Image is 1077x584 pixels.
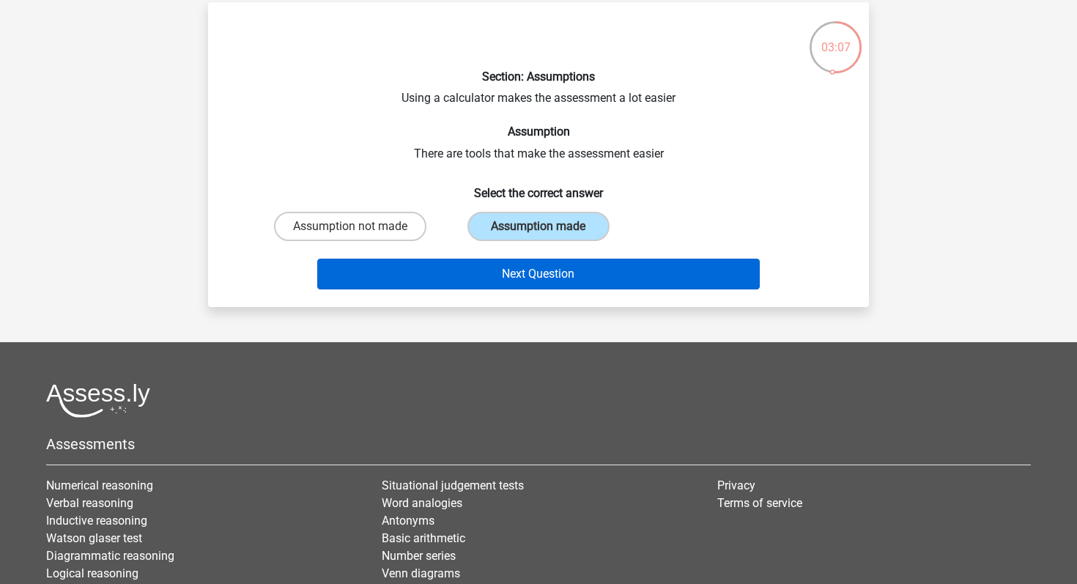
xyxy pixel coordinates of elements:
h6: Section: Assumptions [232,70,845,84]
a: Verbal reasoning [46,496,133,510]
a: Logical reasoning [46,566,138,580]
div: Using a calculator makes the assessment a lot easier There are tools that make the assessment easier [214,14,863,295]
label: Assumption not made [274,212,426,241]
h6: Select the correct answer [232,174,845,200]
a: Terms of service [717,496,802,510]
a: Numerical reasoning [46,478,153,492]
a: Diagrammatic reasoning [46,549,174,563]
a: Basic arithmetic [382,531,465,545]
a: Privacy [717,478,755,492]
h6: Assumption [232,125,845,138]
div: 03:07 [808,20,863,56]
label: Assumption made [467,212,609,241]
button: Next Question [317,259,760,289]
img: Assessly logo [46,383,150,418]
a: Antonyms [382,514,434,528]
a: Word analogies [382,496,462,510]
a: Situational judgement tests [382,478,524,492]
a: Inductive reasoning [46,514,147,528]
h5: Assessments [46,435,1031,453]
a: Watson glaser test [46,531,142,545]
a: Number series [382,549,456,563]
a: Venn diagrams [382,566,460,580]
